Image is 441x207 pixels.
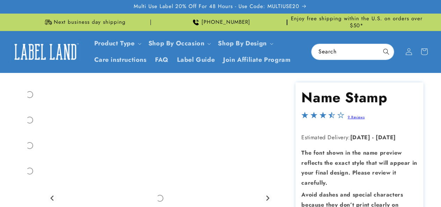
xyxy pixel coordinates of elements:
span: Care instructions [94,56,147,64]
div: Go to slide 4 [17,133,42,158]
span: Next business day shipping [54,19,126,26]
span: Enjoy free shipping within the U.S. on orders over $50* [290,15,424,29]
div: Announcement [290,14,424,31]
strong: [DATE] [376,133,396,141]
span: Shop By Occasion [148,39,205,47]
img: Label Land [10,41,80,62]
a: Shop By Design [218,39,266,48]
summary: Shop By Design [214,35,276,52]
a: Product Type [94,39,135,48]
span: 3.3-star overall rating [301,113,344,121]
strong: - [372,133,374,141]
iframe: Gorgias Floating Chat [294,174,434,200]
div: Go to slide 5 [17,159,42,183]
span: Label Guide [177,56,215,64]
span: Join Affiliate Program [223,56,291,64]
summary: Product Type [90,35,144,52]
button: Search [378,44,394,59]
a: Label Land [8,38,83,65]
a: 9 Reviews [348,114,365,120]
a: FAQ [151,52,173,68]
div: Go to slide 2 [17,82,42,107]
a: Care instructions [90,52,151,68]
div: Go to slide 3 [17,108,42,132]
strong: The font shown in the name preview reflects the exact style that will appear in your final design... [301,149,417,187]
strong: [DATE] [350,133,370,141]
h1: Name Stamp [301,88,417,106]
p: Estimated Delivery: [301,133,417,143]
div: Announcement [17,14,151,31]
a: Join Affiliate Program [219,52,295,68]
summary: Shop By Occasion [144,35,214,52]
span: [PHONE_NUMBER] [201,19,250,26]
a: Label Guide [173,52,219,68]
button: Next slide [263,194,272,203]
span: Multi Use Label 20% Off For 48 Hours - Use Code: MULTIUSE20 [134,3,299,10]
span: FAQ [155,56,169,64]
div: Announcement [154,14,287,31]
